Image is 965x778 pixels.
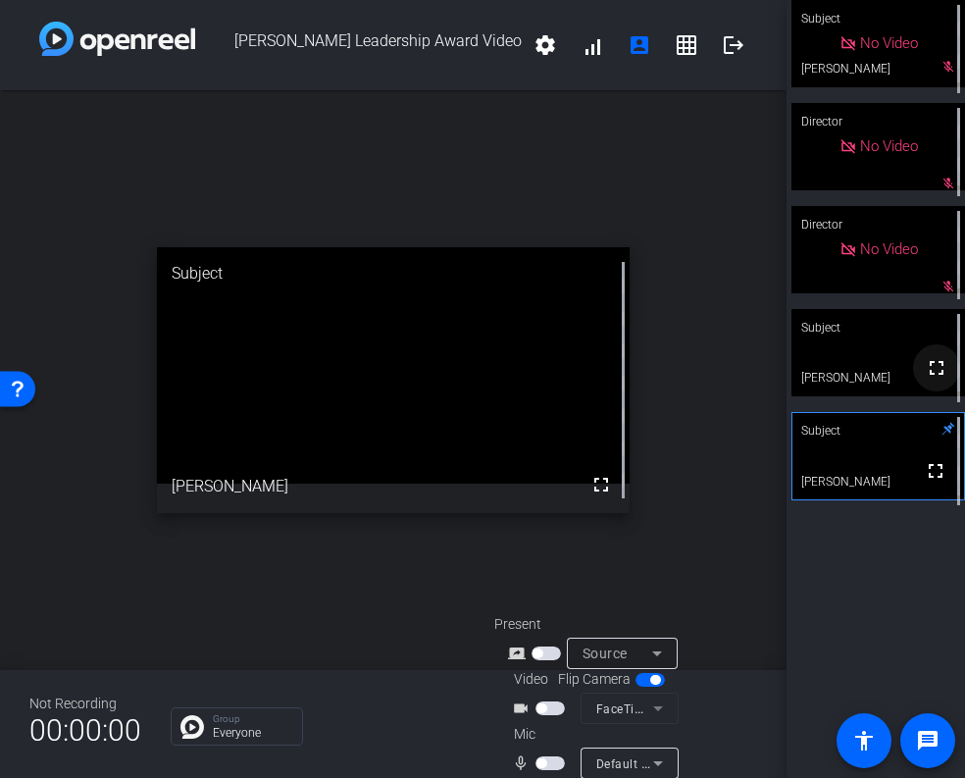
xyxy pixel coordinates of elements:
[589,473,613,496] mat-icon: fullscreen
[852,729,876,752] mat-icon: accessibility
[722,33,745,57] mat-icon: logout
[180,715,204,739] img: Chat Icon
[596,755,848,771] span: Default - MacBook Pro Microphone (Built-in)
[860,240,918,258] span: No Video
[791,309,965,346] div: Subject
[512,752,535,775] mat-icon: mic_none
[558,669,631,690] span: Flip Camera
[533,33,557,57] mat-icon: settings
[791,412,965,449] div: Subject
[514,669,548,690] span: Video
[508,642,532,665] mat-icon: screen_share_outline
[195,22,522,69] span: [PERSON_NAME] Leadership Award Video
[494,724,690,745] div: Mic
[924,459,947,483] mat-icon: fullscreen
[569,22,616,69] button: signal_cellular_alt
[213,714,292,724] p: Group
[860,137,918,155] span: No Video
[791,103,965,140] div: Director
[29,706,141,754] span: 00:00:00
[157,247,629,300] div: Subject
[494,614,690,635] div: Present
[583,646,628,661] span: Source
[791,206,965,243] div: Director
[213,727,292,739] p: Everyone
[39,22,195,56] img: white-gradient.svg
[916,729,940,752] mat-icon: message
[512,697,535,720] mat-icon: videocam_outline
[628,33,651,57] mat-icon: account_box
[675,33,698,57] mat-icon: grid_on
[29,694,141,714] div: Not Recording
[925,356,948,380] mat-icon: fullscreen
[860,34,918,52] span: No Video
